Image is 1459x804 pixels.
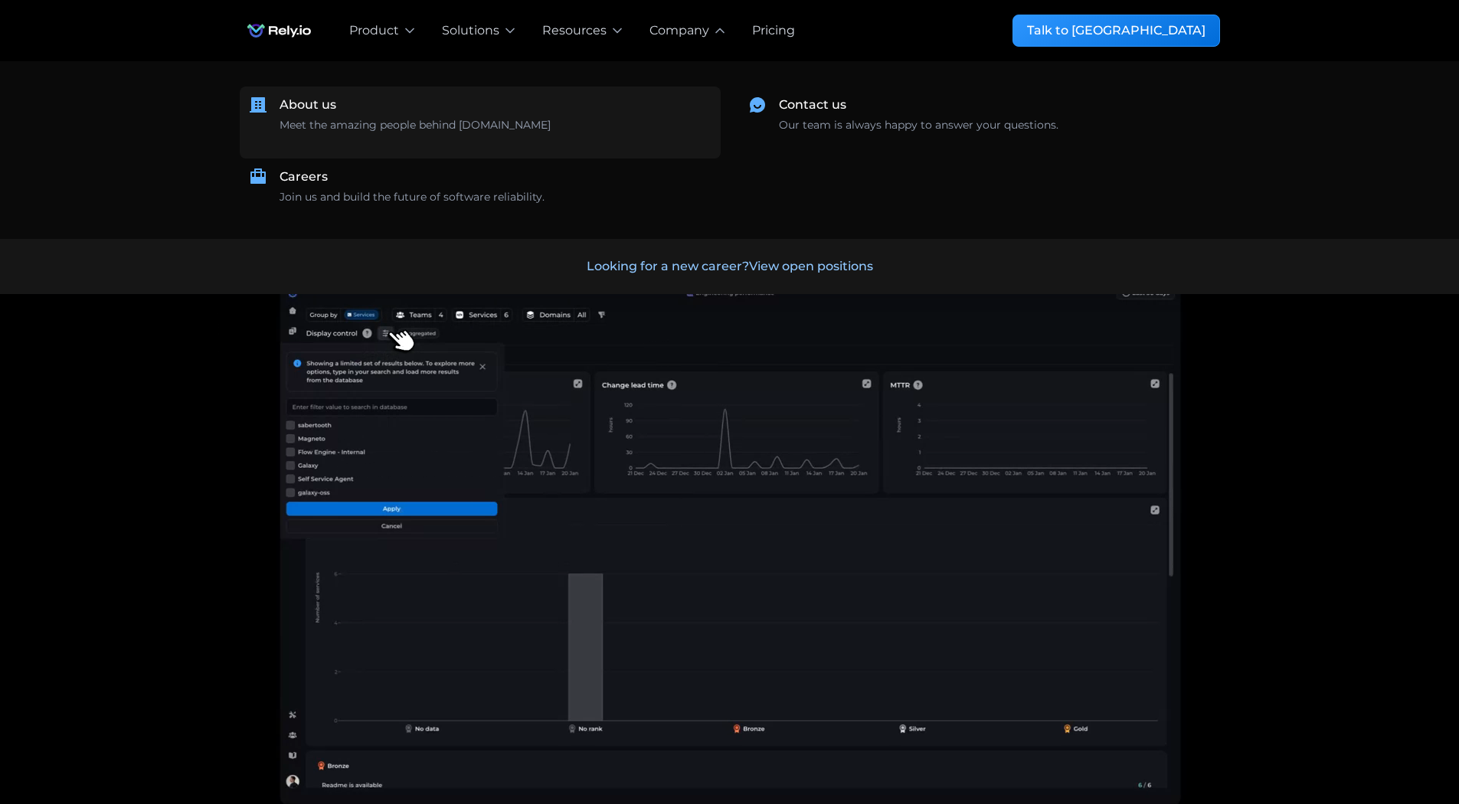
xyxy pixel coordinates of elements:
div: Contact us [779,96,846,114]
div: Talk to [GEOGRAPHIC_DATA] [1027,21,1205,40]
span: View open positions [749,259,873,273]
div: Careers [280,168,328,186]
a: home [240,15,319,46]
div: Company [649,21,709,40]
a: Looking for a new career?View open positions [25,239,1434,294]
a: CareersJoin us and build the future of software reliability. [240,159,721,214]
div: Solutions [442,21,499,40]
div: Product [349,21,399,40]
div: Our team is always happy to answer your questions. [779,117,1058,133]
a: Pricing [752,21,795,40]
iframe: Chatbot [1358,703,1438,783]
div: Join us and build the future of software reliability. [280,189,545,205]
div: Looking for a new career? [587,257,873,276]
a: Contact usOur team is always happy to answer your questions. [739,87,1220,142]
a: About usMeet the amazing people behind [DOMAIN_NAME]‍ [240,87,721,159]
div: Meet the amazing people behind [DOMAIN_NAME] ‍ [280,117,551,149]
a: Talk to [GEOGRAPHIC_DATA] [1012,15,1220,47]
div: About us [280,96,336,114]
img: Rely.io logo [240,15,319,46]
div: Resources [542,21,607,40]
